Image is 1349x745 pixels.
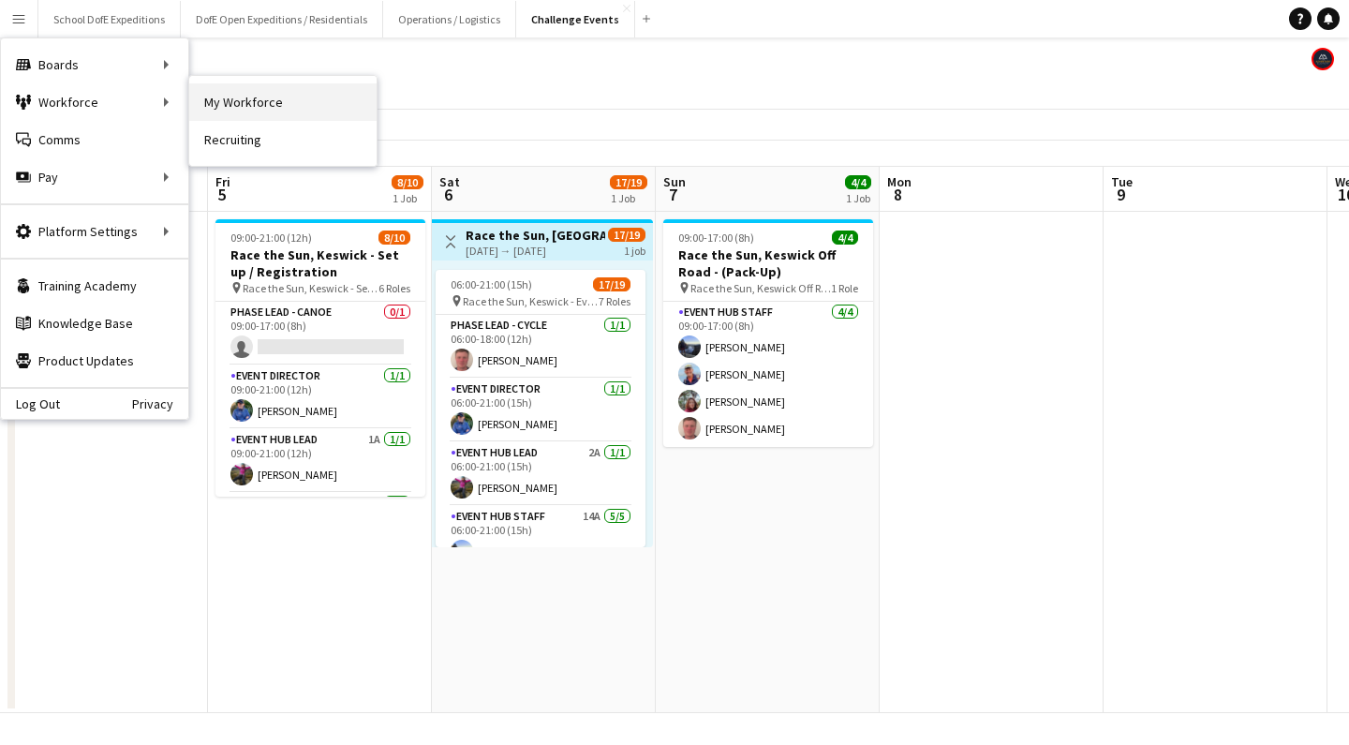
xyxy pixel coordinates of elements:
[1,83,188,121] div: Workforce
[436,270,645,547] app-job-card: 06:00-21:00 (15h)17/19 Race the Sun, Keswick - Event Day7 RolesPhase Lead - Cycle1/106:00-18:00 (...
[1,46,188,83] div: Boards
[690,281,831,295] span: Race the Sun, Keswick Off Road - (Pack-Up)
[392,175,423,189] span: 8/10
[132,396,188,411] a: Privacy
[1312,48,1334,70] app-user-avatar: The Adventure Element
[516,1,635,37] button: Challenge Events
[436,442,645,506] app-card-role: Event Hub Lead2A1/106:00-21:00 (15h)[PERSON_NAME]
[608,228,645,242] span: 17/19
[610,175,647,189] span: 17/19
[660,184,686,205] span: 7
[436,379,645,442] app-card-role: Event Director1/106:00-21:00 (15h)[PERSON_NAME]
[1108,184,1133,205] span: 9
[846,191,870,205] div: 1 Job
[466,244,605,258] div: [DATE] → [DATE]
[383,1,516,37] button: Operations / Logistics
[663,219,873,447] app-job-card: 09:00-17:00 (8h)4/4Race the Sun, Keswick Off Road - (Pack-Up) Race the Sun, Keswick Off Road - (P...
[463,294,599,308] span: Race the Sun, Keswick - Event Day
[1,396,60,411] a: Log Out
[845,175,871,189] span: 4/4
[831,281,858,295] span: 1 Role
[243,281,378,295] span: Race the Sun, Keswick - Set up / Registration
[215,219,425,497] app-job-card: 09:00-21:00 (12h)8/10Race the Sun, Keswick - Set up / Registration Race the Sun, Keswick - Set up...
[1,213,188,250] div: Platform Settings
[230,231,312,245] span: 09:00-21:00 (12h)
[624,242,645,258] div: 1 job
[663,246,873,280] h3: Race the Sun, Keswick Off Road - (Pack-Up)
[451,277,532,291] span: 06:00-21:00 (15h)
[215,365,425,429] app-card-role: Event Director1/109:00-21:00 (12h)[PERSON_NAME]
[215,302,425,365] app-card-role: Phase Lead - Canoe0/109:00-17:00 (8h)
[436,315,645,379] app-card-role: Phase Lead - Cycle1/106:00-18:00 (12h)[PERSON_NAME]
[189,83,377,121] a: My Workforce
[378,231,410,245] span: 8/10
[1,158,188,196] div: Pay
[378,281,410,295] span: 6 Roles
[436,506,645,678] app-card-role: Event Hub Staff14A5/506:00-21:00 (15h)[PERSON_NAME]
[611,191,646,205] div: 1 Job
[887,173,912,190] span: Mon
[1111,173,1133,190] span: Tue
[215,429,425,493] app-card-role: Event Hub Lead1A1/109:00-21:00 (12h)[PERSON_NAME]
[663,173,686,190] span: Sun
[38,1,181,37] button: School DofE Expeditions
[884,184,912,205] span: 8
[466,227,605,244] h3: Race the Sun, [GEOGRAPHIC_DATA] - Event Day
[663,302,873,447] app-card-role: Event Hub Staff4/409:00-17:00 (8h)[PERSON_NAME][PERSON_NAME][PERSON_NAME][PERSON_NAME]
[599,294,630,308] span: 7 Roles
[832,231,858,245] span: 4/4
[189,121,377,158] a: Recruiting
[439,173,460,190] span: Sat
[593,277,630,291] span: 17/19
[1,121,188,158] a: Comms
[215,246,425,280] h3: Race the Sun, Keswick - Set up / Registration
[215,173,230,190] span: Fri
[393,191,422,205] div: 1 Job
[678,231,754,245] span: 09:00-17:00 (8h)
[437,184,460,205] span: 6
[1,267,188,305] a: Training Academy
[181,1,383,37] button: DofE Open Expeditions / Residentials
[1,305,188,342] a: Knowledge Base
[213,184,230,205] span: 5
[215,493,425,665] app-card-role: Event Hub Staff6A5/5
[1,342,188,380] a: Product Updates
